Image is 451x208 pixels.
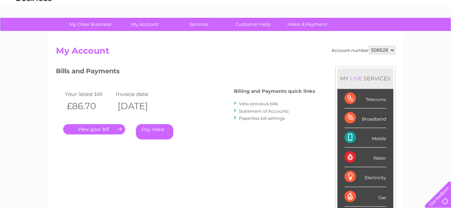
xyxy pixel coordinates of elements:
[317,4,366,12] a: 0333 014 3131
[114,99,165,113] th: [DATE]
[56,66,315,79] h3: Bills and Payments
[239,116,285,121] a: Paperless bill settings
[344,128,386,148] div: Mobile
[332,46,395,54] div: Account number
[61,18,120,31] a: My Clear Business
[239,108,289,114] a: Statement of Accounts
[169,18,228,31] a: Services
[63,124,125,134] a: .
[234,89,315,94] h4: Billing and Payments quick links
[389,30,399,36] a: Blog
[56,46,395,59] h2: My Account
[57,4,394,34] div: Clear Business is a trading name of Verastar Limited (registered in [GEOGRAPHIC_DATA] No. 3667643...
[63,99,114,113] th: £86.70
[239,101,278,106] a: View previous bills
[404,30,421,36] a: Contact
[363,30,385,36] a: Telecoms
[349,75,364,82] div: LIVE
[16,18,52,40] img: logo.png
[63,89,114,99] td: Your latest bill
[427,30,444,36] a: Log out
[278,18,337,31] a: Make A Payment
[344,108,386,128] div: Broadband
[344,167,386,187] div: Electricity
[343,30,359,36] a: Energy
[114,89,165,99] td: Invoice date
[344,148,386,167] div: Water
[337,68,393,89] div: MY SERVICES
[344,89,386,108] div: Telecoms
[224,18,282,31] a: Customer Help
[326,30,339,36] a: Water
[344,187,386,207] div: Gas
[115,18,174,31] a: My Account
[136,124,173,139] a: Pay Here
